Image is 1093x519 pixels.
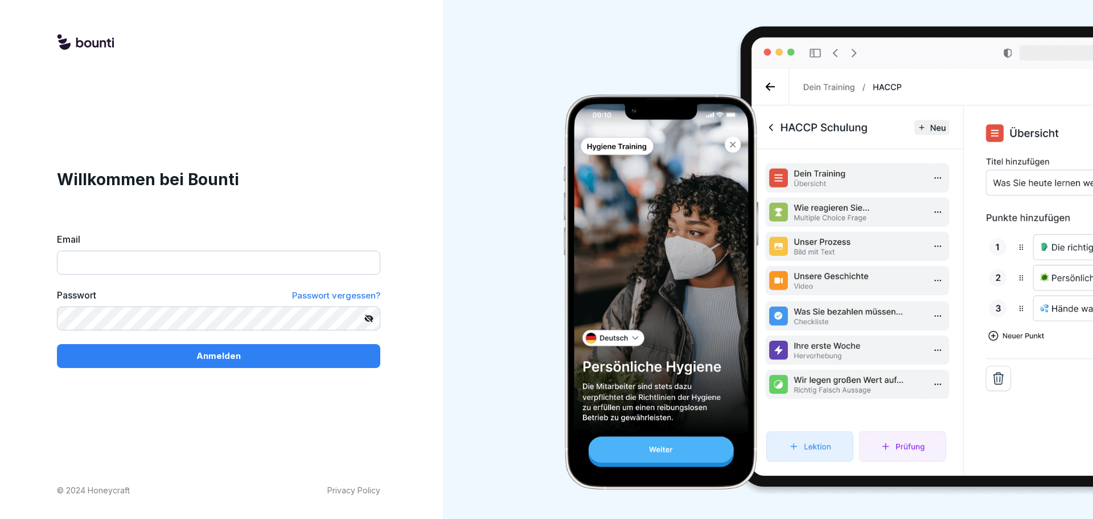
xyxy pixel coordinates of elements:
[292,290,380,301] span: Passwort vergessen?
[57,344,380,368] button: Anmelden
[57,484,130,496] p: © 2024 Honeycraft
[196,350,241,362] p: Anmelden
[292,288,380,303] a: Passwort vergessen?
[57,288,96,303] label: Passwort
[57,232,380,246] label: Email
[57,34,114,51] img: logo.svg
[327,484,380,496] a: Privacy Policy
[57,167,380,191] h1: Willkommen bei Bounti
